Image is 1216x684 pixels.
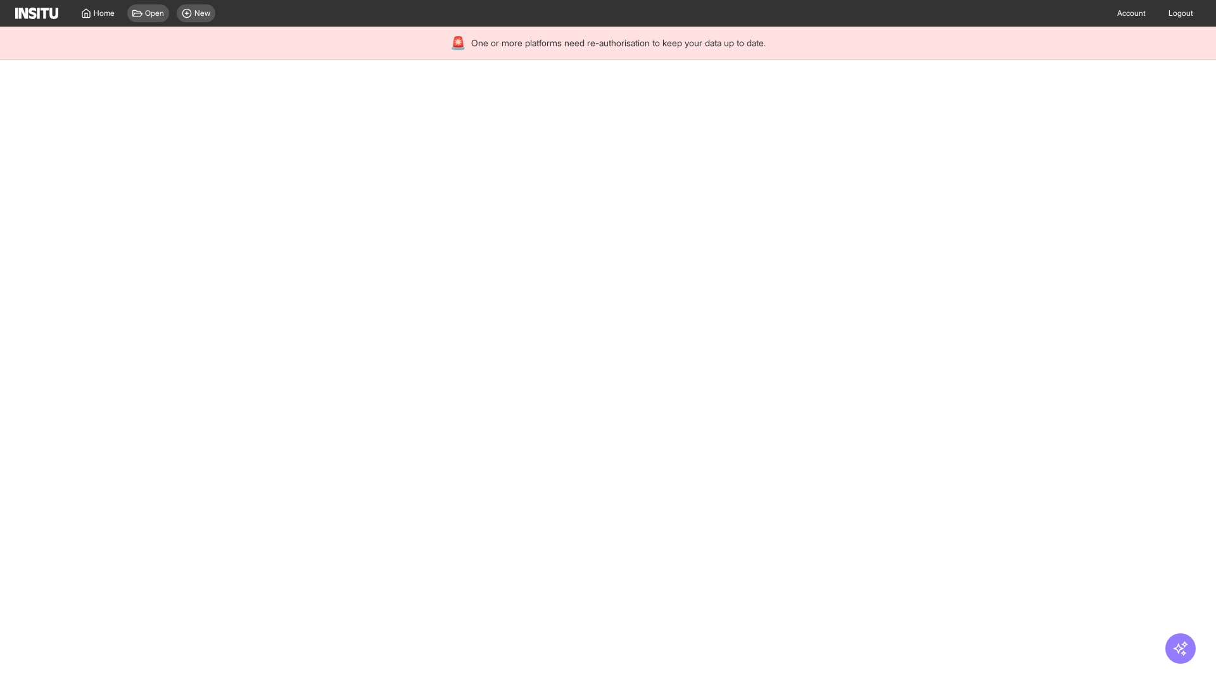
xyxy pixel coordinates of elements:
[15,8,58,19] img: Logo
[194,8,210,18] span: New
[145,8,164,18] span: Open
[450,34,466,52] div: 🚨
[471,37,766,49] span: One or more platforms need re-authorisation to keep your data up to date.
[94,8,115,18] span: Home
